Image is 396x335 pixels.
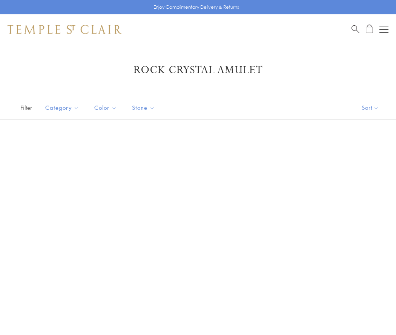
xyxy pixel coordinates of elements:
[91,103,123,112] span: Color
[351,25,359,34] a: Search
[89,99,123,116] button: Color
[126,99,161,116] button: Stone
[41,103,85,112] span: Category
[128,103,161,112] span: Stone
[366,25,373,34] a: Open Shopping Bag
[8,25,121,34] img: Temple St. Clair
[345,96,396,119] button: Show sort by
[19,63,377,77] h1: Rock Crystal Amulet
[379,25,388,34] button: Open navigation
[153,3,239,11] p: Enjoy Complimentary Delivery & Returns
[40,99,85,116] button: Category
